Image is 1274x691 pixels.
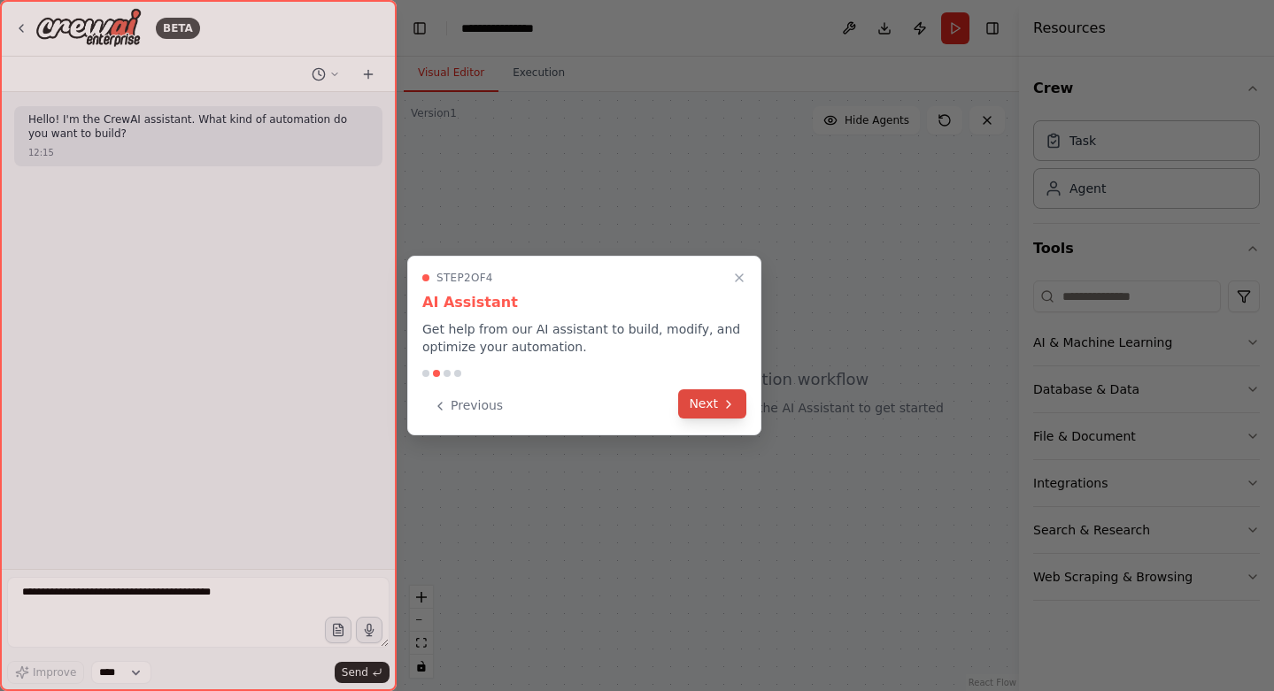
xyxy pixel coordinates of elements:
[422,320,746,356] p: Get help from our AI assistant to build, modify, and optimize your automation.
[422,292,746,313] h3: AI Assistant
[436,271,493,285] span: Step 2 of 4
[678,389,746,418] button: Next
[407,16,432,41] button: Hide left sidebar
[729,267,750,288] button: Close walkthrough
[422,391,513,420] button: Previous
